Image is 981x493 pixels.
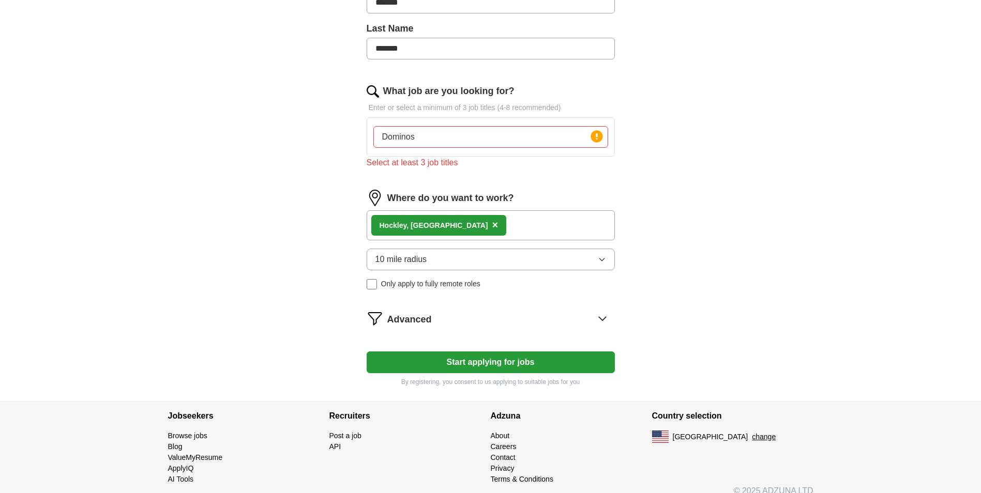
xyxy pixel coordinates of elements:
[373,126,608,148] input: Type a job title and press enter
[367,249,615,270] button: 10 mile radius
[168,475,194,483] a: AI Tools
[387,313,432,327] span: Advanced
[367,102,615,113] p: Enter or select a minimum of 3 job titles (4-8 recommended)
[168,453,223,461] a: ValueMyResume
[367,377,615,387] p: By registering, you consent to us applying to suitable jobs for you
[752,432,776,442] button: change
[380,221,393,229] strong: Hoc
[381,279,480,289] span: Only apply to fully remote roles
[367,22,615,36] label: Last Name
[367,351,615,373] button: Start applying for jobs
[375,253,427,266] span: 10 mile radius
[383,84,515,98] label: What job are you looking for?
[168,442,183,451] a: Blog
[380,220,488,231] div: kley, [GEOGRAPHIC_DATA]
[367,279,377,289] input: Only apply to fully remote roles
[491,453,516,461] a: Contact
[329,432,361,440] a: Post a job
[387,191,514,205] label: Where do you want to work?
[652,402,813,430] h4: Country selection
[492,219,499,230] span: ×
[491,464,515,472] a: Privacy
[168,464,194,472] a: ApplyIQ
[367,310,383,327] img: filter
[673,432,748,442] span: [GEOGRAPHIC_DATA]
[367,190,383,206] img: location.png
[367,157,615,169] div: Select at least 3 job titles
[168,432,207,440] a: Browse jobs
[492,218,499,233] button: ×
[329,442,341,451] a: API
[491,475,553,483] a: Terms & Conditions
[652,430,669,443] img: US flag
[491,442,517,451] a: Careers
[367,85,379,98] img: search.png
[491,432,510,440] a: About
